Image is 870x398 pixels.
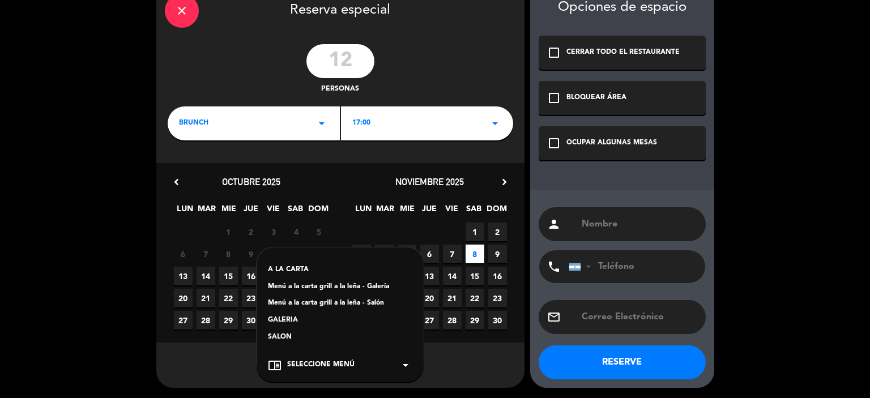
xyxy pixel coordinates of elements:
[488,222,507,241] span: 2
[268,358,282,372] i: chrome_reader_mode
[242,311,261,329] span: 30
[566,138,657,149] div: OCUPAR ALGUNAS MESAS
[547,310,561,324] i: email
[220,202,238,221] span: MIE
[488,289,507,307] span: 23
[310,245,329,263] span: 12
[174,267,193,285] span: 13
[176,202,194,221] span: LUN
[466,289,484,307] span: 22
[488,311,507,329] span: 30
[179,118,208,129] span: brunch
[399,358,412,372] i: arrow_drop_down
[174,245,193,263] span: 6
[287,245,306,263] span: 11
[569,251,595,283] div: Argentina: +54
[315,117,329,130] i: arrow_drop_down
[420,267,439,285] span: 13
[197,311,215,329] span: 28
[498,176,510,188] i: chevron_right
[170,176,182,188] i: chevron_left
[398,202,417,221] span: MIE
[539,345,706,379] button: RESERVE
[547,260,561,273] i: phone
[242,289,261,307] span: 23
[306,44,374,78] input: 0
[264,202,283,221] span: VIE
[242,267,261,285] span: 16
[547,136,561,150] i: check_box_outline_blank
[197,267,215,285] span: 14
[268,332,412,343] div: SALON
[566,92,626,104] div: BLOQUEAR ÁREA
[488,267,507,285] span: 16
[219,267,238,285] span: 15
[242,202,261,221] span: JUE
[581,216,697,232] input: Nombre
[354,202,373,221] span: LUN
[268,264,412,276] div: A LA CARTA
[175,4,189,18] i: close
[443,267,462,285] span: 14
[308,202,327,221] span: DOM
[287,360,355,371] span: Seleccione Menú
[376,202,395,221] span: MAR
[197,245,215,263] span: 7
[420,202,439,221] span: JUE
[420,289,439,307] span: 20
[488,245,507,263] span: 9
[219,311,238,329] span: 29
[352,118,370,129] span: 17:00
[219,222,238,241] span: 1
[265,222,283,241] span: 3
[268,298,412,309] div: Menú a la carta grill a la leña - Salón
[398,245,416,263] span: 5
[174,311,193,329] span: 27
[420,311,439,329] span: 27
[487,202,505,221] span: DOM
[310,222,329,241] span: 5
[466,245,484,263] span: 8
[287,222,306,241] span: 4
[466,222,484,241] span: 1
[581,309,697,325] input: Correo Electrónico
[197,289,215,307] span: 21
[352,245,371,263] span: 3
[174,289,193,307] span: 20
[222,176,280,187] span: octubre 2025
[375,245,394,263] span: 4
[443,289,462,307] span: 21
[265,245,283,263] span: 10
[242,222,261,241] span: 2
[268,315,412,326] div: GALERIA
[443,311,462,329] span: 28
[420,245,439,263] span: 6
[547,217,561,231] i: person
[395,176,464,187] span: noviembre 2025
[321,84,359,95] span: personas
[569,250,693,283] input: Teléfono
[242,245,261,263] span: 9
[442,202,461,221] span: VIE
[466,311,484,329] span: 29
[198,202,216,221] span: MAR
[464,202,483,221] span: SAB
[443,245,462,263] span: 7
[547,91,561,105] i: check_box_outline_blank
[466,267,484,285] span: 15
[268,281,412,293] div: Menú a la carta grill a la leña - Galería
[547,46,561,59] i: check_box_outline_blank
[566,47,680,58] div: CERRAR TODO EL RESTAURANTE
[488,117,502,130] i: arrow_drop_down
[219,245,238,263] span: 8
[219,289,238,307] span: 22
[286,202,305,221] span: SAB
